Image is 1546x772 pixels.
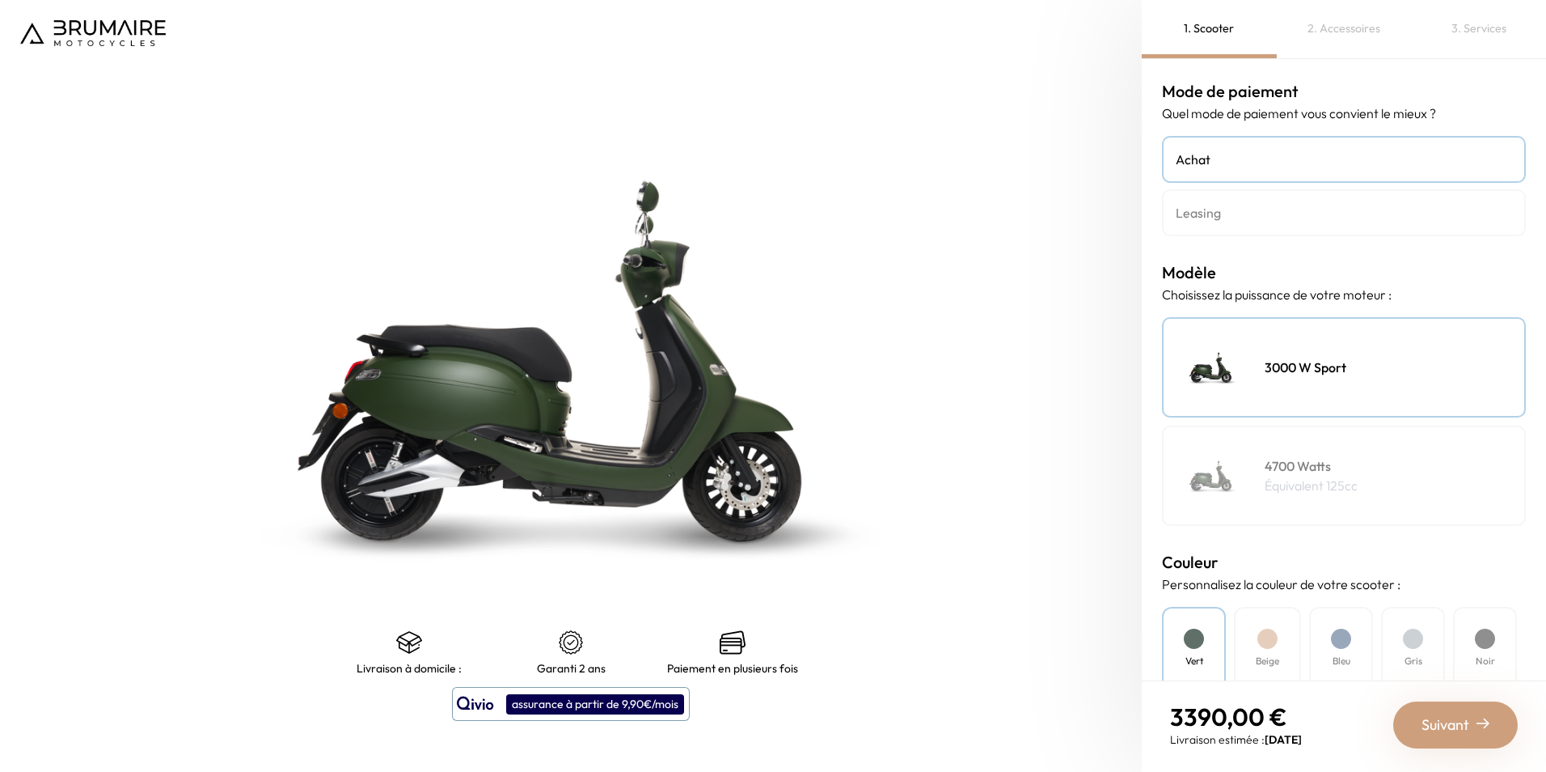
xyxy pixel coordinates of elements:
[1476,654,1495,668] h4: Noir
[1172,435,1252,516] img: Scooter
[1162,79,1526,104] h3: Mode de paiement
[1176,203,1512,223] h4: Leasing
[1333,654,1350,668] h4: Bleu
[1162,575,1526,594] p: Personnalisez la couleur de votre scooter :
[667,662,798,675] p: Paiement en plusieurs fois
[1265,358,1346,377] h4: 3000 W Sport
[720,630,746,655] img: credit-cards.png
[1162,261,1526,285] h3: Modèle
[452,687,690,721] button: assurance à partir de 9,90€/mois
[1170,732,1302,748] p: Livraison estimée :
[357,662,462,675] p: Livraison à domicile :
[1404,654,1422,668] h4: Gris
[20,20,166,46] img: Logo de Brumaire
[396,630,422,655] img: shipping.png
[1185,654,1203,668] h4: Vert
[1476,717,1489,730] img: right-arrow-2.png
[1162,104,1526,123] p: Quel mode de paiement vous convient le mieux ?
[457,694,494,714] img: logo qivio
[1172,327,1252,408] img: Scooter
[1162,550,1526,575] h3: Couleur
[1265,476,1358,495] p: Équivalent 125cc
[1265,456,1358,476] h4: 4700 Watts
[1162,285,1526,304] p: Choisissez la puissance de votre moteur :
[537,662,606,675] p: Garanti 2 ans
[1176,150,1512,169] h4: Achat
[1162,189,1526,236] a: Leasing
[506,694,684,715] div: assurance à partir de 9,90€/mois
[558,630,584,655] img: certificat-de-garantie.png
[1256,654,1279,668] h4: Beige
[1170,702,1287,732] span: 3390,00 €
[1265,732,1302,747] span: [DATE]
[1421,714,1469,736] span: Suivant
